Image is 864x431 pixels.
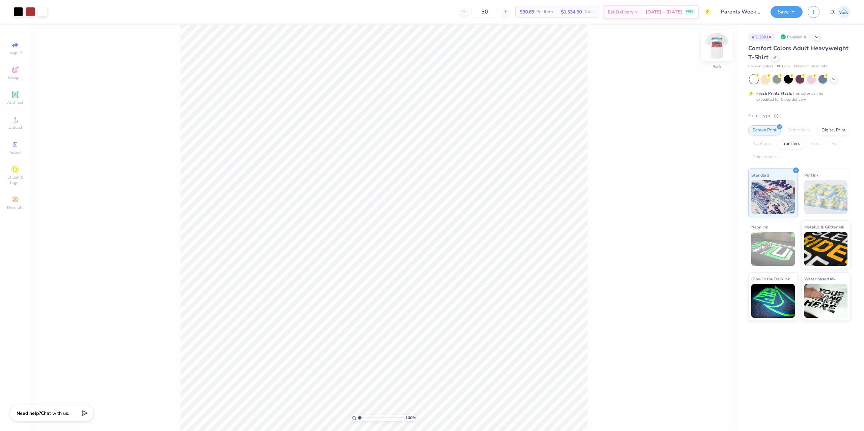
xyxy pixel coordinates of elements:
span: 100 % [405,415,416,421]
span: Comfort Colors [748,64,773,69]
span: Glow in the Dark Ink [751,275,790,282]
div: Revision 4 [779,33,810,41]
div: Vinyl [806,139,825,149]
div: Rhinestones [748,152,781,162]
span: Water based Ink [804,275,835,282]
img: Standard [751,180,795,214]
input: Untitled Design [716,5,765,19]
span: Standard [751,172,769,179]
strong: Fresh Prints Flash: [756,91,792,96]
a: DJ [830,5,850,19]
img: Neon Ink [751,232,795,266]
span: Comfort Colors Adult Heavyweight T-Shirt [748,44,848,61]
div: Foil [827,139,843,149]
div: # 512881A [748,33,775,41]
span: Chat with us. [41,410,69,417]
span: DJ [830,8,836,16]
span: Greek [10,150,21,155]
img: Glow in the Dark Ink [751,284,795,318]
div: Back [712,64,721,70]
span: Per Item [536,8,553,16]
span: $1,534.50 [561,8,582,16]
span: Metallic & Glitter Ink [804,223,844,230]
span: Neon Ink [751,223,768,230]
div: Applique [748,139,775,149]
div: Transfers [777,139,804,149]
input: – – [471,6,498,18]
img: Danyl Jon Ferrer [837,5,850,19]
div: Screen Print [748,125,781,135]
span: Image AI [7,50,23,55]
span: Puff Ink [804,172,818,179]
span: Clipart & logos [3,175,27,185]
span: Minimum Order: 24 + [794,64,828,69]
span: # C1717 [777,64,791,69]
span: Total [584,8,594,16]
span: Designs [8,75,23,80]
span: Add Text [7,100,23,105]
span: Upload [8,125,22,130]
div: Print Type [748,112,850,120]
button: Save [771,6,803,18]
div: Embroidery [783,125,815,135]
span: [DATE] - [DATE] [646,8,682,16]
img: Metallic & Glitter Ink [804,232,848,266]
img: Water based Ink [804,284,848,318]
strong: Need help? [17,410,41,417]
img: Back [703,32,730,59]
div: This color can be expedited for 5 day delivery. [756,90,839,102]
span: FREE [686,9,693,14]
span: Decorate [7,205,23,210]
span: Est. Delivery [608,8,633,16]
img: Puff Ink [804,180,848,214]
span: $30.69 [520,8,534,16]
div: Digital Print [817,125,850,135]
